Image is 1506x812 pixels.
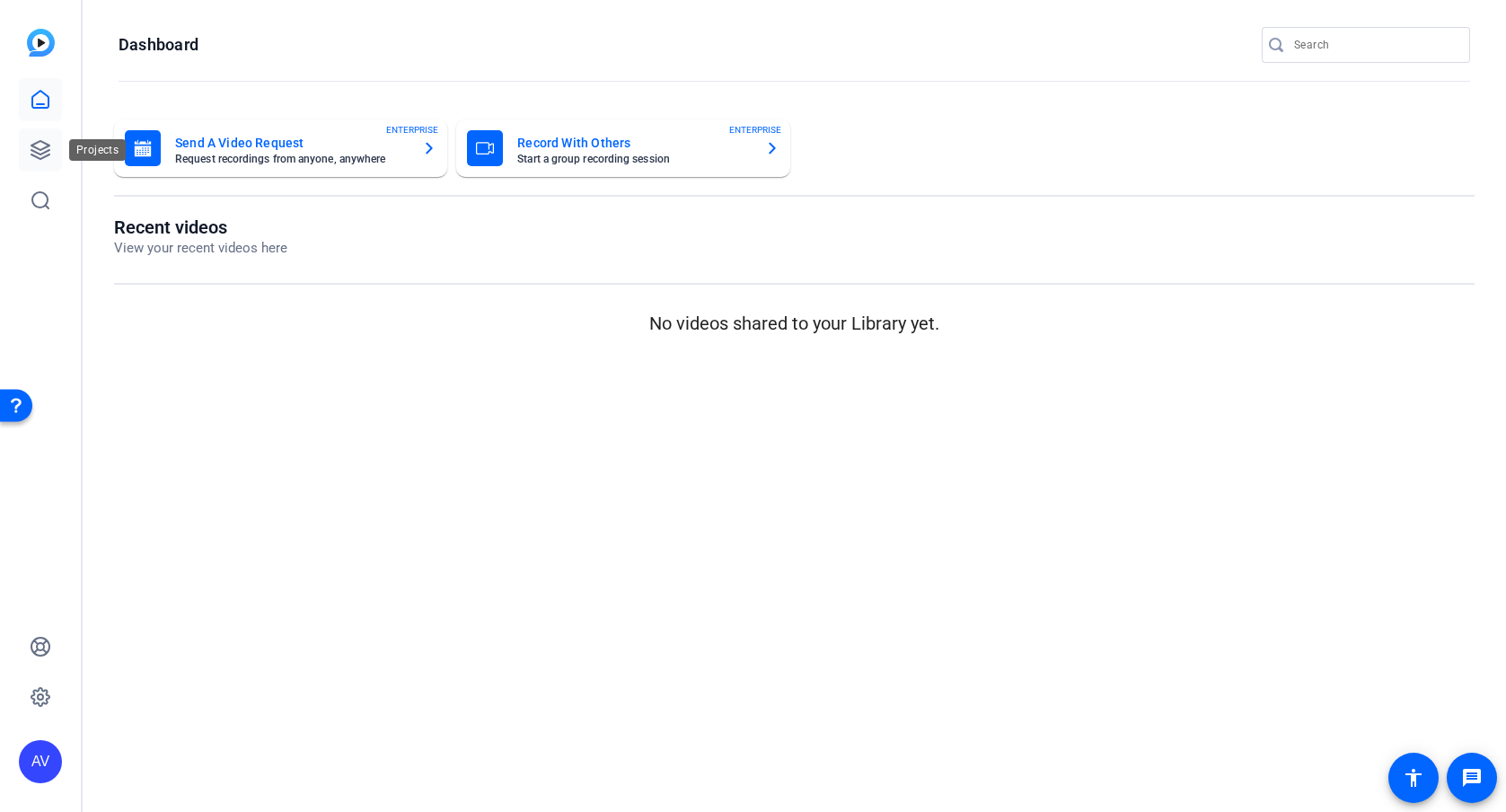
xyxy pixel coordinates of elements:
img: blue-gradient.svg [27,29,55,57]
div: AV [19,740,62,783]
input: Search [1294,34,1456,56]
h1: Dashboard [119,34,198,56]
h1: Recent videos [114,216,287,238]
mat-card-title: Send A Video Request [175,132,408,154]
button: Record With OthersStart a group recording sessionENTERPRISE [456,119,789,177]
p: View your recent videos here [114,238,287,259]
mat-card-title: Record With Others [517,132,750,154]
mat-icon: accessibility [1403,767,1424,789]
span: ENTERPRISE [386,123,438,137]
mat-card-subtitle: Request recordings from anyone, anywhere [175,154,408,164]
p: No videos shared to your Library yet. [114,310,1475,337]
button: Send A Video RequestRequest recordings from anyone, anywhereENTERPRISE [114,119,447,177]
span: ENTERPRISE [729,123,781,137]
div: Projects [69,139,126,161]
mat-icon: message [1461,767,1483,789]
mat-card-subtitle: Start a group recording session [517,154,750,164]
